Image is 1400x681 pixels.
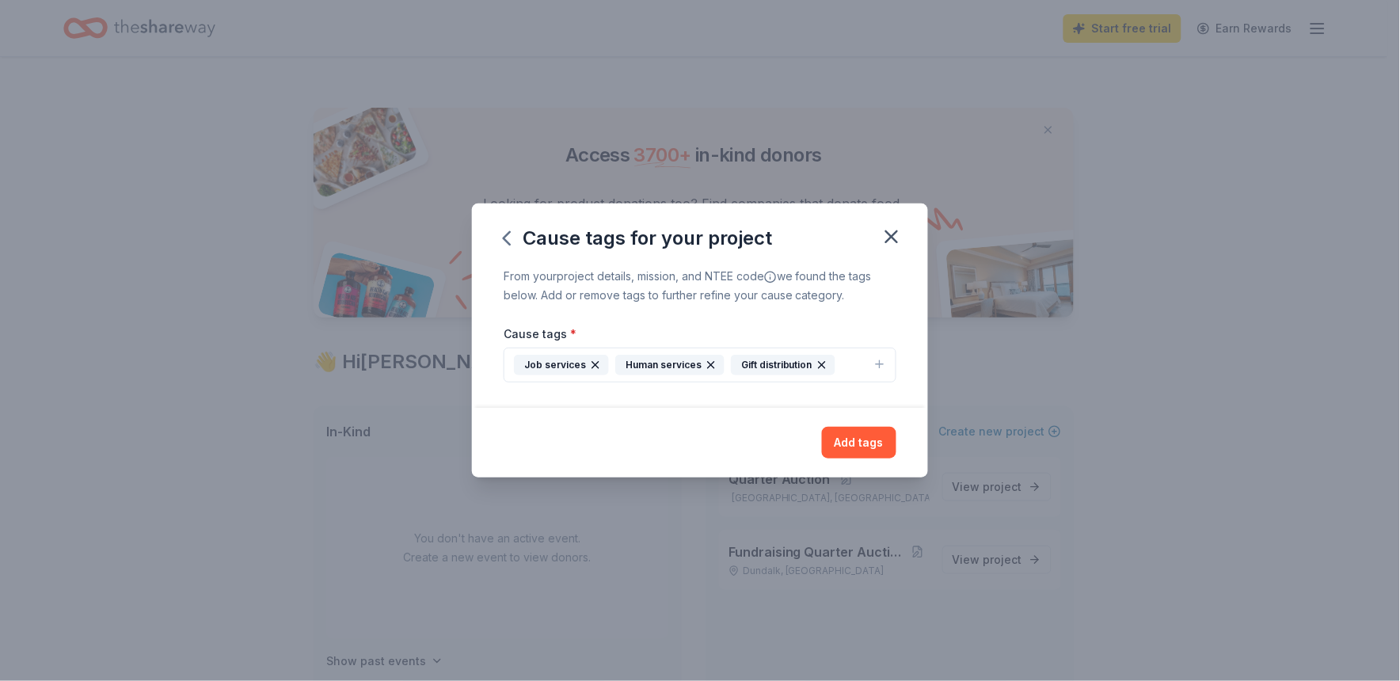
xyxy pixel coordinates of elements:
[504,348,896,382] button: Job servicesHuman servicesGift distribution
[504,267,896,305] div: From your project details, mission, and NTEE code we found the tags below. Add or remove tags to ...
[514,355,609,375] div: Job services
[504,226,772,251] div: Cause tags for your project
[504,326,576,342] label: Cause tags
[822,427,896,458] button: Add tags
[731,355,835,375] div: Gift distribution
[615,355,725,375] div: Human services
